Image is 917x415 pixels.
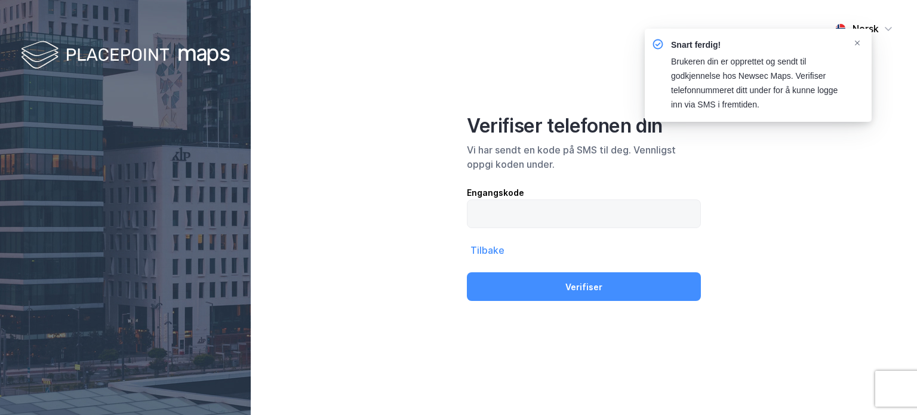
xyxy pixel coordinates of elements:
[467,143,701,171] div: Vi har sendt en kode på SMS til deg. Vennligst oppgi koden under.
[857,358,917,415] iframe: Chat Widget
[671,38,843,53] div: Snart ferdig!
[21,38,230,73] img: logo-white.f07954bde2210d2a523dddb988cd2aa7.svg
[671,55,843,112] div: Brukeren din er opprettet og sendt til godkjennelse hos Newsec Maps. Verifiser telefonnummeret di...
[467,272,701,301] button: Verifiser
[467,242,508,258] button: Tilbake
[857,358,917,415] div: Kontrollprogram for chat
[467,114,701,138] div: Verifiser telefonen din
[853,21,879,36] div: Norsk
[467,186,701,200] div: Engangskode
